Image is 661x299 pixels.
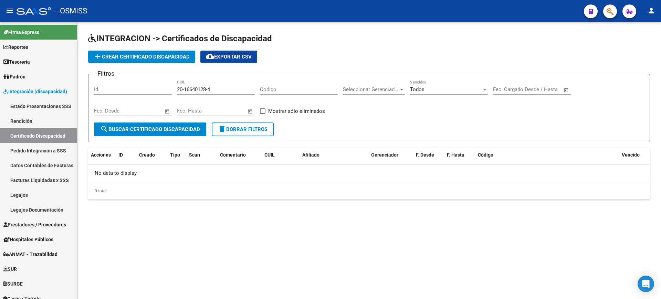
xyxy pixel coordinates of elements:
span: - OSMISS [54,3,87,19]
span: Hospitales Públicos [3,236,53,243]
span: ID [118,152,123,158]
h3: Filtros [94,69,118,78]
span: Tipo [170,152,180,158]
span: INTEGRACION -> Certificados de Discapacidad [88,34,272,43]
datatable-header-cell: Tipo [167,148,186,162]
span: Comentario [220,152,246,158]
span: F. Hasta [447,152,464,158]
mat-icon: delete [218,125,226,133]
span: Reportes [3,43,28,51]
span: Acciones [91,152,111,158]
span: Crear Certificado Discapacidad [94,54,190,60]
datatable-header-cell: Gerenciador [368,148,413,162]
datatable-header-cell: Scan [186,148,217,162]
mat-icon: menu [6,7,14,15]
datatable-header-cell: Vencido [619,148,650,162]
mat-icon: person [647,7,655,15]
button: Open calendar [164,107,171,115]
span: Vencido [622,152,640,158]
datatable-header-cell: Creado [136,148,167,162]
mat-icon: search [100,125,108,133]
button: Borrar Filtros [212,122,274,136]
datatable-header-cell: Comentario [217,148,252,162]
span: CUIL [264,152,275,158]
span: Scan [189,152,200,158]
span: Mostrar sólo eliminados [268,107,325,115]
mat-icon: add [94,52,102,61]
input: Start date [177,108,199,114]
button: Crear Certificado Discapacidad [88,51,195,63]
span: Código [478,152,493,158]
span: Creado [139,152,155,158]
button: Open calendar [563,86,570,94]
span: Exportar CSV [206,54,252,60]
div: No data to display [88,165,650,182]
input: Start date [493,86,515,93]
span: ANMAT - Trazabilidad [3,250,57,258]
span: SURGE [3,280,23,288]
datatable-header-cell: Código [475,148,619,162]
datatable-header-cell: F. Hasta [444,148,475,162]
datatable-header-cell: CUIL [262,148,300,162]
datatable-header-cell: ID [116,148,136,162]
button: Exportar CSV [200,51,257,63]
div: Open Intercom Messenger [638,276,654,292]
span: Seleccionar Gerenciador [343,86,399,93]
span: Integración (discapacidad) [3,88,67,95]
span: Padrón [3,73,25,81]
span: Gerenciador [371,152,398,158]
button: Open calendar [246,107,254,115]
input: Start date [94,108,116,114]
div: 0 total [88,182,650,200]
mat-icon: cloud_download [206,52,214,61]
datatable-header-cell: Acciones [88,148,116,162]
datatable-header-cell: Afiliado [300,148,368,162]
span: Firma Express [3,29,39,36]
datatable-header-cell: F. Desde [413,148,444,162]
input: End date [522,86,555,93]
span: Borrar Filtros [218,126,267,132]
span: Tesorería [3,58,30,66]
span: Afiliado [302,152,319,158]
span: F. Desde [416,152,434,158]
input: End date [123,108,156,114]
input: End date [206,108,239,114]
span: Todos [410,86,424,93]
span: SUR [3,265,17,273]
span: Prestadores / Proveedores [3,221,66,228]
span: Buscar Certificado Discapacidad [100,126,200,132]
button: Buscar Certificado Discapacidad [94,122,206,136]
